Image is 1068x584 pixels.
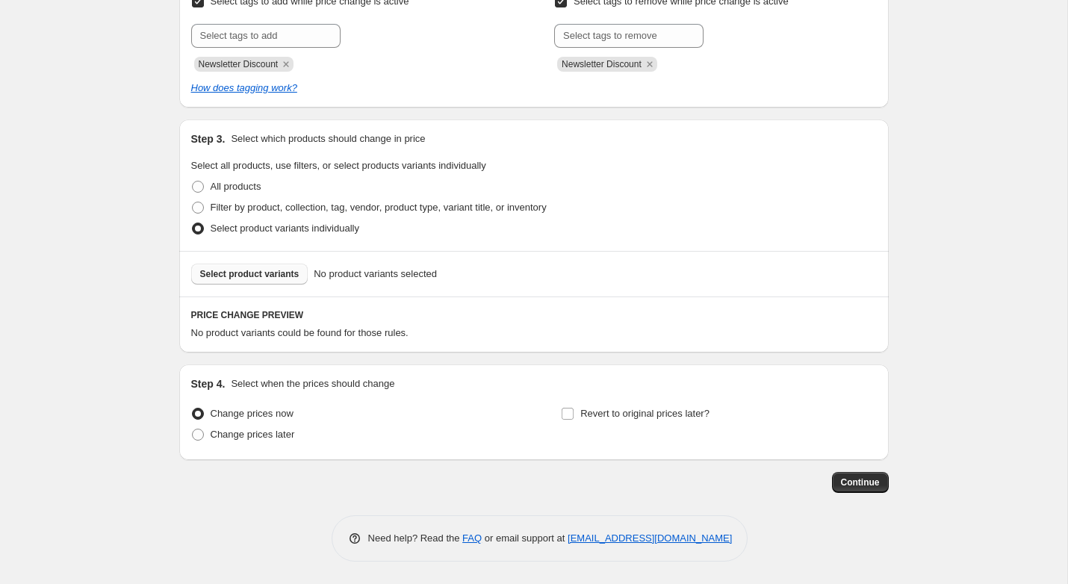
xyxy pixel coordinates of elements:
[191,309,877,321] h6: PRICE CHANGE PREVIEW
[231,131,425,146] p: Select which products should change in price
[368,532,463,544] span: Need help? Read the
[191,160,486,171] span: Select all products, use filters, or select products variants individually
[211,223,359,234] span: Select product variants individually
[211,408,294,419] span: Change prices now
[568,532,732,544] a: [EMAIL_ADDRESS][DOMAIN_NAME]
[643,58,656,71] button: Remove Newsletter Discount
[562,59,642,69] span: Newsletter Discount
[314,267,437,282] span: No product variants selected
[279,58,293,71] button: Remove Newsletter Discount
[462,532,482,544] a: FAQ
[211,202,547,213] span: Filter by product, collection, tag, vendor, product type, variant title, or inventory
[211,181,261,192] span: All products
[191,376,226,391] h2: Step 4.
[191,264,308,285] button: Select product variants
[191,131,226,146] h2: Step 3.
[580,408,710,419] span: Revert to original prices later?
[554,24,704,48] input: Select tags to remove
[841,476,880,488] span: Continue
[191,24,341,48] input: Select tags to add
[200,268,299,280] span: Select product variants
[199,59,279,69] span: Newsletter Discount
[191,82,297,93] a: How does tagging work?
[832,472,889,493] button: Continue
[211,429,295,440] span: Change prices later
[482,532,568,544] span: or email support at
[191,327,409,338] span: No product variants could be found for those rules.
[231,376,394,391] p: Select when the prices should change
